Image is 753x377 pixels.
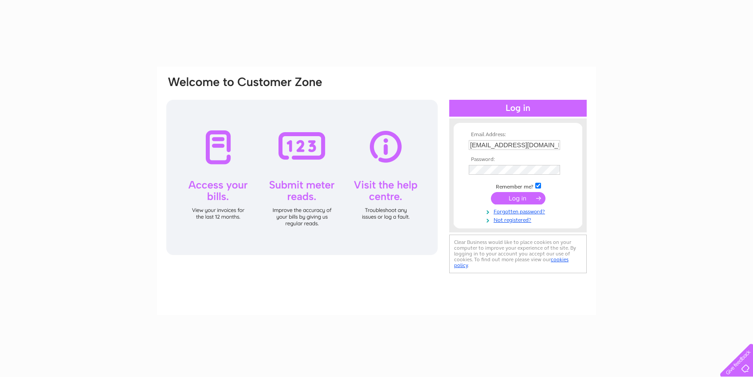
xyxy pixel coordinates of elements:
[469,215,569,224] a: Not registered?
[491,192,545,204] input: Submit
[454,256,569,268] a: cookies policy
[469,207,569,215] a: Forgotten password?
[467,157,569,163] th: Password:
[467,181,569,190] td: Remember me?
[449,235,587,273] div: Clear Business would like to place cookies on your computer to improve your experience of the sit...
[467,132,569,138] th: Email Address:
